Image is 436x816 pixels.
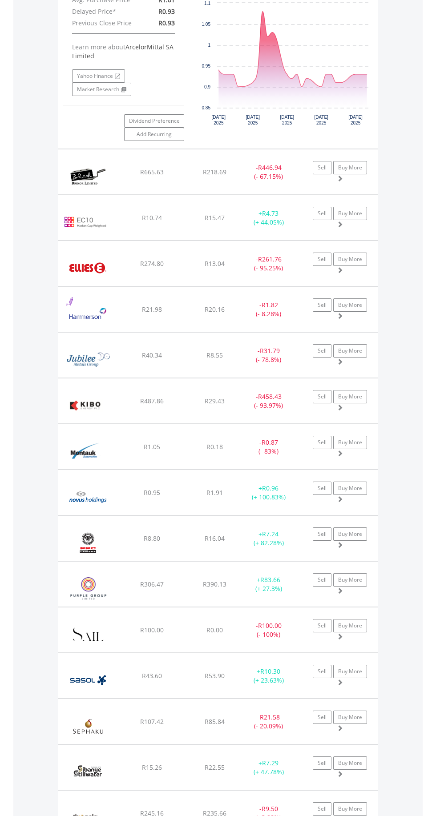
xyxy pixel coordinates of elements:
[142,671,162,680] span: R43.60
[63,298,113,330] img: EQU.ZA.HMN.png
[313,711,331,724] a: Sell
[124,114,184,128] a: Dividend Preference
[241,484,296,502] div: + (+ 100.83%)
[204,84,210,89] text: 0.9
[262,209,279,217] span: R4.73
[212,115,226,125] text: [DATE] 2025
[241,621,296,639] div: - (- 100%)
[205,671,225,680] span: R53.90
[241,346,296,364] div: - (- 78.8%)
[313,298,331,312] a: Sell
[63,756,113,788] img: EQU.ZA.SSW.png
[241,209,296,227] div: + (+ 44.05%)
[258,392,282,401] span: R458.43
[313,573,331,587] a: Sell
[333,482,367,495] a: Buy More
[260,575,280,584] span: R83.66
[205,717,225,726] span: R85.84
[241,667,296,685] div: + (+ 23.63%)
[63,664,113,696] img: EQU.ZA.SOL.png
[158,19,175,27] span: R0.93
[349,115,363,125] text: [DATE] 2025
[72,43,174,60] span: ArcelorMittal SA Limited
[144,442,160,451] span: R1.05
[65,6,143,17] div: Delayed Price*
[333,756,367,770] a: Buy More
[63,435,108,467] img: EQU.ZA.MKR.png
[202,64,211,68] text: 0.95
[140,580,164,588] span: R306.47
[241,713,296,731] div: - (- 20.09%)
[315,115,329,125] text: [DATE] 2025
[241,575,296,593] div: + (+ 27.3%)
[333,802,367,816] a: Buy More
[313,344,331,358] a: Sell
[333,298,367,312] a: Buy More
[204,1,210,6] text: 1.1
[140,259,164,268] span: R274.80
[124,128,184,141] a: Add Recurring
[313,161,331,174] a: Sell
[63,710,113,742] img: EQU.ZA.SEP.png
[205,213,225,222] span: R15.47
[140,168,164,176] span: R665.63
[72,69,125,83] a: Yahoo Finance
[333,665,367,678] a: Buy More
[333,161,367,174] a: Buy More
[63,206,108,238] img: EC10.EC.EC10.png
[206,351,223,359] span: R8.55
[205,397,225,405] span: R29.43
[241,163,296,181] div: - (- 67.15%)
[241,255,296,273] div: - (- 95.25%)
[202,105,211,110] text: 0.85
[333,527,367,541] a: Buy More
[63,390,108,421] img: EQU.ZA.KBO.png
[202,22,211,27] text: 1.05
[333,207,367,220] a: Buy More
[206,488,223,497] span: R1.91
[142,305,162,314] span: R21.98
[262,301,278,309] span: R1.82
[313,436,331,449] a: Sell
[205,534,225,543] span: R16.04
[313,756,331,770] a: Sell
[63,481,113,513] img: EQU.ZA.NVS.png
[241,392,296,410] div: - (- 93.97%)
[260,346,280,355] span: R31.79
[258,621,282,630] span: R100.00
[262,438,278,446] span: R0.87
[140,717,164,726] span: R107.42
[333,436,367,449] a: Buy More
[203,168,226,176] span: R218.69
[144,488,160,497] span: R0.95
[72,43,175,60] div: Learn more about
[63,573,114,604] img: EQU.ZA.PPE.png
[333,253,367,266] a: Buy More
[63,161,113,192] img: EQU.ZA.BIK.png
[140,397,164,405] span: R487.86
[205,305,225,314] span: R20.16
[262,804,278,813] span: R9.50
[333,573,367,587] a: Buy More
[142,213,162,222] span: R10.74
[142,763,162,772] span: R15.26
[333,344,367,358] a: Buy More
[241,530,296,547] div: + (+ 82.28%)
[313,665,331,678] a: Sell
[280,115,295,125] text: [DATE] 2025
[65,17,143,29] div: Previous Close Price
[260,713,280,721] span: R21.58
[140,626,164,634] span: R100.00
[144,534,160,543] span: R8.80
[63,344,114,375] img: EQU.ZA.JBL.png
[142,351,162,359] span: R40.34
[63,252,113,284] img: EQU.ZA.ELI.png
[262,530,279,538] span: R7.24
[313,802,331,816] a: Sell
[205,763,225,772] span: R22.55
[258,255,282,263] span: R261.76
[241,438,296,456] div: - (- 83%)
[241,759,296,776] div: + (+ 47.78%)
[208,43,211,48] text: 1
[258,163,282,172] span: R446.94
